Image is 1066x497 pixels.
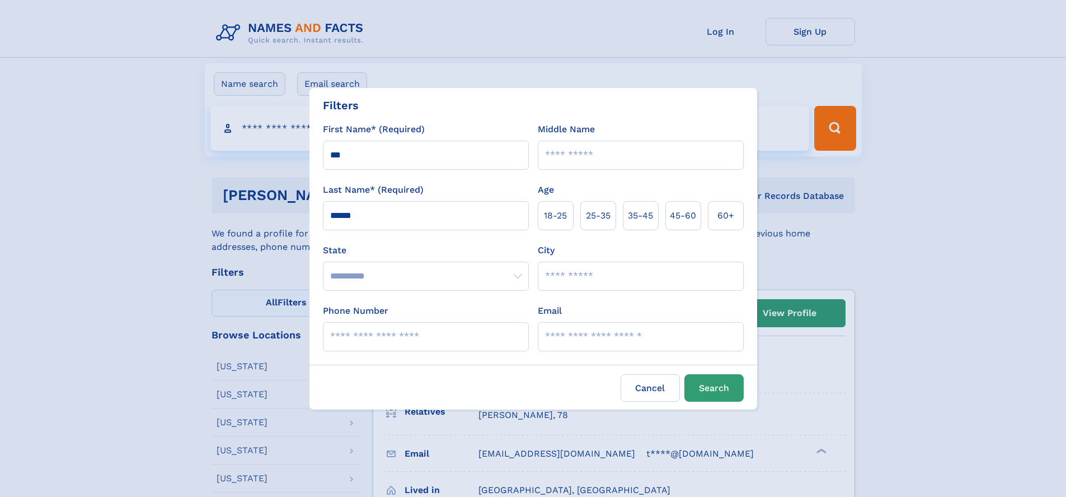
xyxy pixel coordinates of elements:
[670,209,696,222] span: 45‑60
[628,209,653,222] span: 35‑45
[538,304,562,318] label: Email
[684,374,744,402] button: Search
[538,123,595,136] label: Middle Name
[323,244,529,257] label: State
[544,209,567,222] span: 18‑25
[323,183,424,197] label: Last Name* (Required)
[323,304,388,318] label: Phone Number
[621,374,680,402] label: Cancel
[323,123,425,136] label: First Name* (Required)
[323,97,359,114] div: Filters
[586,209,611,222] span: 25‑35
[538,183,554,197] label: Age
[717,209,734,222] span: 60+
[538,244,555,257] label: City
